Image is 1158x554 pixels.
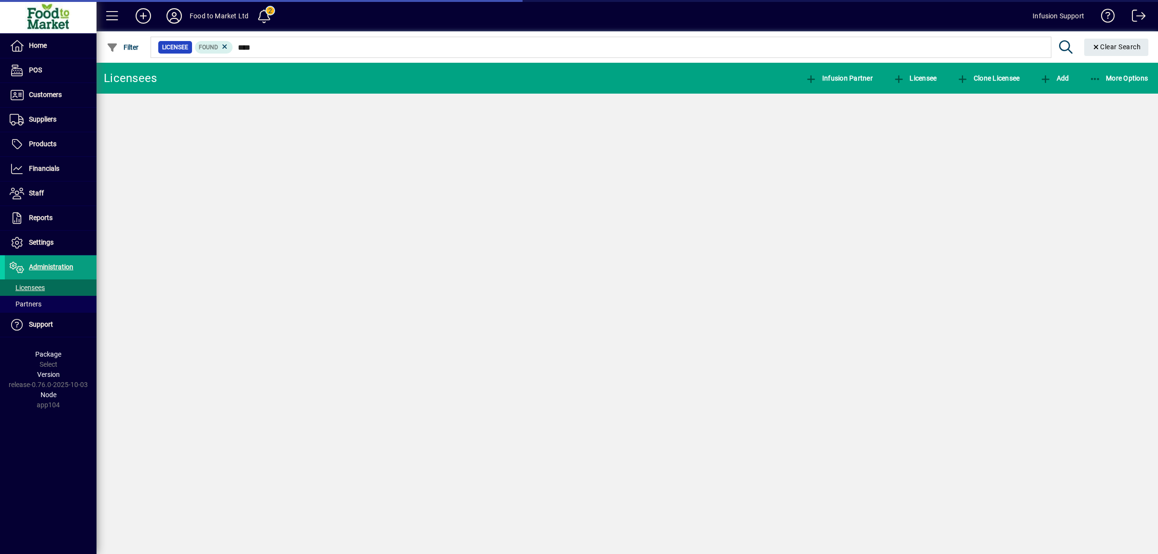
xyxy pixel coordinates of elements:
[1087,69,1151,87] button: More Options
[159,7,190,25] button: Profile
[29,238,54,246] span: Settings
[104,70,157,86] div: Licensees
[29,214,53,222] span: Reports
[5,181,96,206] a: Staff
[5,296,96,312] a: Partners
[162,42,188,52] span: Licensee
[29,140,56,148] span: Products
[5,34,96,58] a: Home
[1092,43,1141,51] span: Clear Search
[29,320,53,328] span: Support
[107,43,139,51] span: Filter
[805,74,873,82] span: Infusion Partner
[29,66,42,74] span: POS
[29,263,73,271] span: Administration
[5,279,96,296] a: Licensees
[35,350,61,358] span: Package
[1084,39,1149,56] button: Clear
[29,165,59,172] span: Financials
[190,8,248,24] div: Food to Market Ltd
[195,41,233,54] mat-chip: Found Status: Found
[1089,74,1148,82] span: More Options
[893,74,937,82] span: Licensee
[1033,8,1084,24] div: Infusion Support
[29,91,62,98] span: Customers
[1040,74,1069,82] span: Add
[803,69,875,87] button: Infusion Partner
[41,391,56,399] span: Node
[29,189,44,197] span: Staff
[5,206,96,230] a: Reports
[29,115,56,123] span: Suppliers
[1125,2,1146,33] a: Logout
[5,132,96,156] a: Products
[37,371,60,378] span: Version
[954,69,1022,87] button: Clone Licensee
[957,74,1020,82] span: Clone Licensee
[10,300,41,308] span: Partners
[5,157,96,181] a: Financials
[5,83,96,107] a: Customers
[1037,69,1071,87] button: Add
[128,7,159,25] button: Add
[5,231,96,255] a: Settings
[5,313,96,337] a: Support
[891,69,939,87] button: Licensee
[5,108,96,132] a: Suppliers
[1094,2,1115,33] a: Knowledge Base
[5,58,96,83] a: POS
[29,42,47,49] span: Home
[104,39,141,56] button: Filter
[199,44,218,51] span: Found
[10,284,45,291] span: Licensees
